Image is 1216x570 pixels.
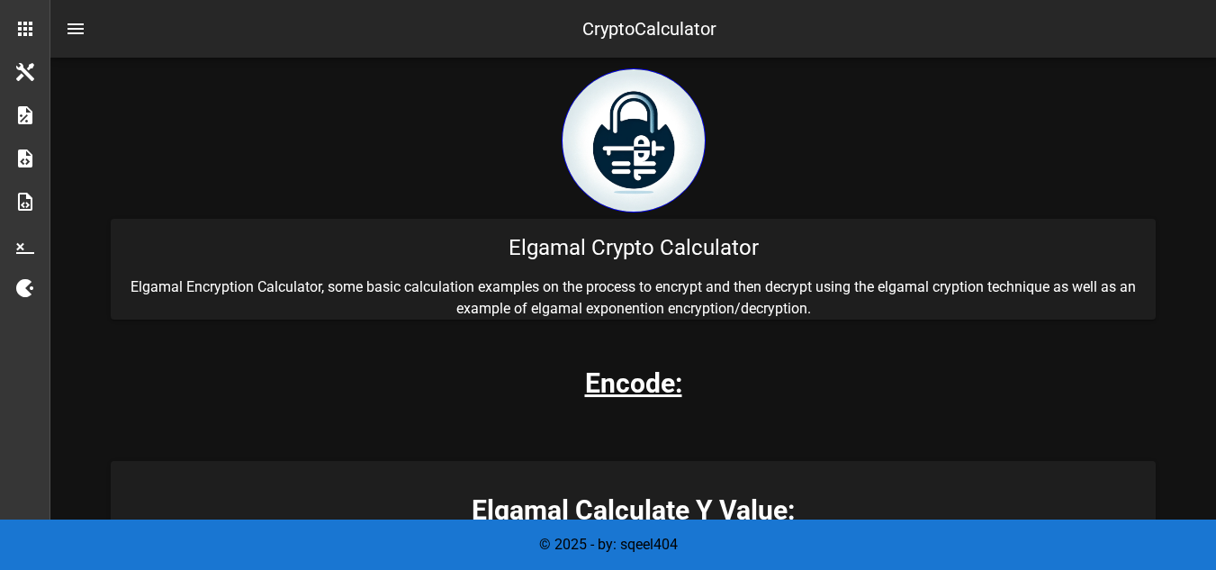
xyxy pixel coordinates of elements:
h3: Encode: [585,363,682,403]
img: encryption logo [562,68,706,213]
h3: Elgamal Calculate Y Value: [111,490,1156,530]
div: Elgamal Crypto Calculator [111,219,1156,276]
button: nav-menu-toggle [54,7,97,50]
p: Elgamal Encryption Calculator, some basic calculation examples on the process to encrypt and then... [111,276,1156,320]
a: home [562,199,706,216]
div: CryptoCalculator [582,15,716,42]
span: © 2025 - by: sqeel404 [539,536,678,553]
